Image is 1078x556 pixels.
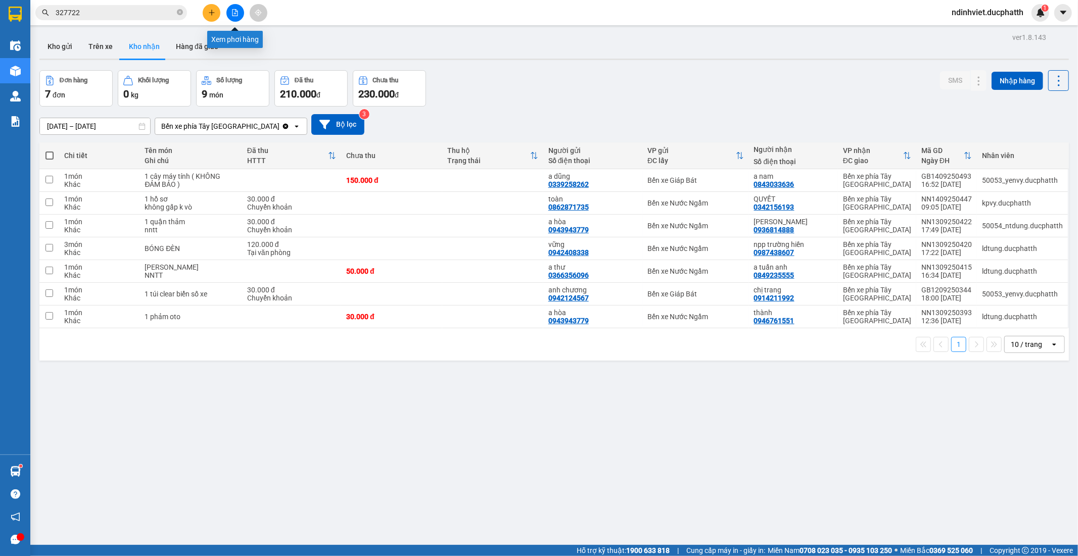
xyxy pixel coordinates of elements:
div: 1 hồ sơ [145,195,237,203]
div: kpvy.ducphatth [982,199,1063,207]
div: 30.000 đ [346,313,437,321]
button: SMS [940,71,970,89]
div: 1 món [64,263,134,271]
button: Số lượng9món [196,70,269,107]
button: Kho nhận [121,34,168,59]
span: món [209,91,223,99]
span: notification [11,512,20,522]
div: Chưa thu [346,151,437,160]
div: toàn [548,195,637,203]
span: plus [208,9,215,16]
strong: CÔNG TY TNHH VẬN TẢI QUỐC TẾ ĐỨC PHÁT [39,8,135,41]
div: 1 quận thảm [145,218,237,226]
div: npp trường hiền [754,240,833,248]
div: Bến xe Nước Ngầm [647,313,744,321]
button: Đơn hàng7đơn [39,70,113,107]
div: THUNG CATONG [145,263,237,271]
span: question-circle [11,489,20,499]
div: NNTT [145,271,237,279]
div: 50054_ntdung.ducphatth [982,222,1063,230]
div: Bến xe phía Tây [GEOGRAPHIC_DATA] [843,263,911,279]
div: phi vũ [754,218,833,226]
div: ver 1.8.143 [1012,32,1046,43]
div: a tuấn anh [754,263,833,271]
div: 1 cây máy tính ( KHÔNG ĐẢM BẢO ) [145,172,237,188]
input: Select a date range. [40,118,150,134]
div: 0943943779 [548,317,589,325]
div: Chi tiết [64,151,134,160]
div: Chưa thu [373,77,399,84]
div: Ngày ĐH [921,157,964,165]
div: 0849235555 [754,271,794,279]
div: 0943943779 [548,226,589,234]
div: 150.000 đ [346,176,437,184]
div: Xem phơi hàng [207,31,263,48]
div: Thu hộ [447,146,530,155]
span: 210.000 [280,88,316,100]
sup: 3 [359,109,369,119]
span: Cung cấp máy in - giấy in: [686,545,765,556]
div: 1 món [64,286,134,294]
strong: PHIẾU GỬI HÀNG [46,43,128,54]
span: caret-down [1059,8,1068,17]
div: Bến xe Nước Ngầm [647,222,744,230]
div: 3 món [64,240,134,248]
div: NN1309250420 [921,240,972,248]
div: ldtung.ducphatth [982,244,1063,252]
div: Ghi chú [145,157,237,165]
button: Kho gửi [39,34,80,59]
button: caret-down [1054,4,1072,22]
span: aim [255,9,262,16]
div: a hòa [548,309,637,317]
div: Khác [64,226,134,234]
div: 30.000 đ [247,286,336,294]
div: 120.000 đ [247,240,336,248]
div: GB1409250493 [921,172,972,180]
div: 1 món [64,218,134,226]
div: ĐC lấy [647,157,736,165]
span: message [11,535,20,544]
strong: Hotline : 0965363036 - 0389825550 [37,56,137,63]
div: vững [548,240,637,248]
div: 0843033636 [754,180,794,188]
div: NN1409250447 [921,195,972,203]
img: logo-vxr [9,7,22,22]
span: 9 [202,88,207,100]
div: Bến xe phía Tây [GEOGRAPHIC_DATA] [843,309,911,325]
div: Tại văn phòng [247,248,336,257]
span: kg [131,91,138,99]
div: 0914211992 [754,294,794,302]
div: 0942124567 [548,294,589,302]
div: BÓNG ĐÈN [145,244,237,252]
img: warehouse-icon [10,40,21,51]
button: file-add [226,4,244,22]
div: 50053_yenvy.ducphatth [982,176,1063,184]
div: 0942408338 [548,248,589,257]
svg: Clear value [282,122,290,130]
span: close-circle [177,9,183,15]
div: 10 / trang [1011,339,1042,349]
span: close-circle [177,8,183,18]
div: Nhân viên [982,151,1063,160]
div: a dũng [548,172,637,180]
svg: open [293,122,301,130]
div: VP gửi [647,146,736,155]
div: anh chương [548,286,637,294]
div: 50053_yenvy.ducphatth [982,290,1063,298]
button: plus [203,4,220,22]
div: Mã GD [921,146,964,155]
div: Chuyển khoản [247,294,336,302]
th: Toggle SortBy [642,142,749,169]
div: a thư [548,263,637,271]
button: Nhập hàng [992,72,1043,90]
strong: 1900 633 818 [626,546,670,554]
button: Bộ lọc [311,114,364,135]
th: Toggle SortBy [242,142,341,169]
div: Bến xe Nước Ngầm [647,199,744,207]
div: Chuyển khoản [247,226,336,234]
div: 12:36 [DATE] [921,317,972,325]
div: Đã thu [247,146,328,155]
strong: 0369 525 060 [929,546,973,554]
div: NN1309250393 [921,309,972,317]
button: Hàng đã giao [168,34,226,59]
